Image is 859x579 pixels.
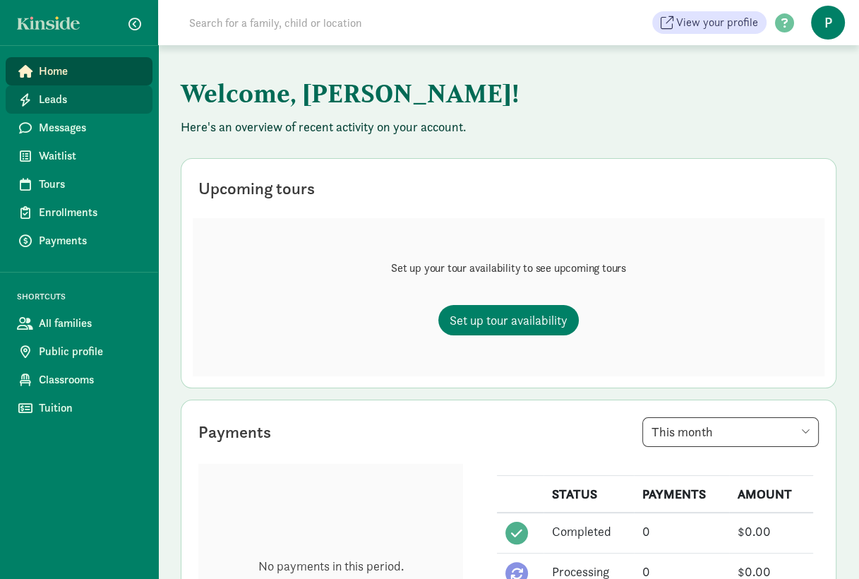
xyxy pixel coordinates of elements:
a: All families [6,309,152,338]
a: View your profile [652,11,767,34]
div: Upcoming tours [198,176,315,201]
span: All families [39,315,141,332]
span: Enrollments [39,204,141,221]
a: Public profile [6,338,152,366]
a: Set up tour availability [438,305,579,335]
th: AMOUNT [729,476,813,513]
h1: Welcome, [PERSON_NAME]! [181,68,836,119]
span: Messages [39,119,141,136]
a: Leads [6,85,152,114]
span: View your profile [676,14,758,31]
th: PAYMENTS [634,476,729,513]
th: STATUS [543,476,634,513]
a: Payments [6,227,152,255]
span: Home [39,63,141,80]
span: P [811,6,845,40]
iframe: Chat Widget [788,511,859,579]
a: Waitlist [6,142,152,170]
span: Waitlist [39,148,141,165]
span: Classrooms [39,371,141,388]
span: Leads [39,91,141,108]
p: Set up your tour availability to see upcoming tours [391,260,626,277]
a: Messages [6,114,152,142]
a: Home [6,57,152,85]
div: $0.00 [738,522,805,541]
span: Tuition [39,400,141,417]
span: Payments [39,232,141,249]
span: Public profile [39,343,141,360]
a: Classrooms [6,366,152,394]
span: Tours [39,176,141,193]
div: Completed [552,522,625,541]
p: No payments in this period. [227,558,435,575]
input: Search for a family, child or location [181,8,577,37]
p: Here's an overview of recent activity on your account. [181,119,836,136]
a: Tours [6,170,152,198]
a: Tuition [6,394,152,422]
span: Set up tour availability [450,311,567,330]
div: 0 [642,522,721,541]
div: Payments [198,419,271,445]
a: Enrollments [6,198,152,227]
